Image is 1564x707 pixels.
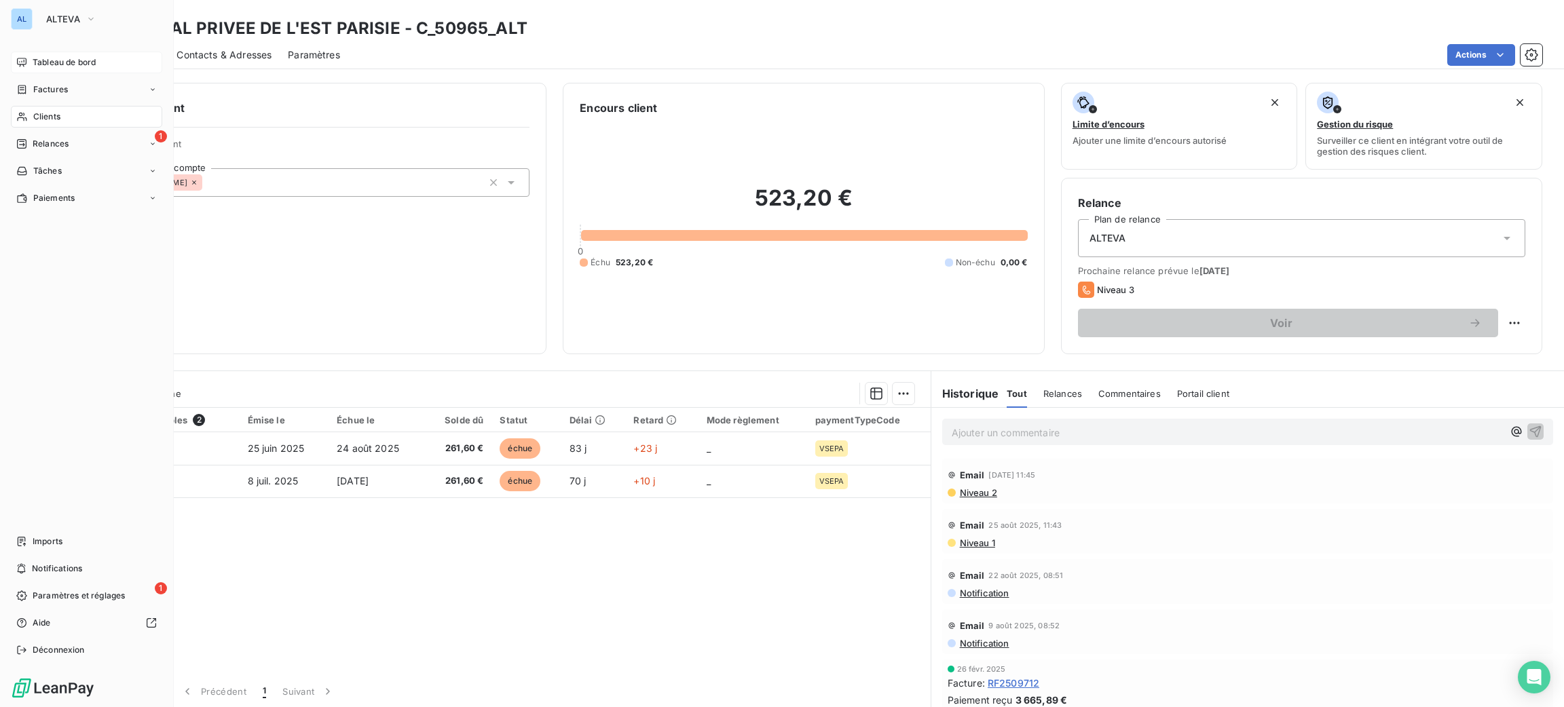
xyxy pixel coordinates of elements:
div: Émise le [248,415,321,425]
a: Aide [11,612,162,634]
span: 8 juil. 2025 [248,475,299,486]
span: Prochaine relance prévue le [1078,265,1525,276]
h6: Historique [931,385,999,402]
span: 25 juin 2025 [248,442,305,454]
span: Déconnexion [33,644,85,656]
span: 22 août 2025, 08:51 [988,571,1063,579]
span: _ [707,442,711,454]
span: Propriétés Client [109,138,529,157]
span: Échu [591,256,610,269]
span: 70 j [570,475,586,486]
span: Factures [33,83,68,96]
span: RF2509712 [988,676,1039,690]
span: 1 [155,582,167,594]
button: Précédent [172,677,255,706]
span: VSEPA [819,477,844,485]
div: AL [11,8,33,30]
span: Niveau 3 [1097,284,1134,295]
button: Limite d’encoursAjouter une limite d’encours autorisé [1061,83,1298,170]
span: Tout [1007,388,1027,399]
span: échue [500,471,540,491]
span: Gestion du risque [1317,119,1393,130]
span: Niveau 1 [958,537,995,548]
span: Paramètres [288,48,340,62]
span: Notification [958,588,1009,598]
div: Mode règlement [707,415,799,425]
span: Commentaires [1098,388,1161,399]
span: 523,20 € [616,256,653,269]
span: Aide [33,617,51,629]
button: Gestion du risqueSurveiller ce client en intégrant votre outil de gestion des risques client. [1305,83,1542,170]
span: Email [960,520,985,531]
div: Échue le [337,415,416,425]
span: Tableau de bord [33,56,96,69]
span: Email [960,620,985,631]
span: [DATE] [1199,265,1230,276]
span: échue [500,438,540,459]
span: Paiements [33,192,75,204]
span: Clients [33,111,60,123]
div: Délai [570,415,618,425]
div: Statut [500,415,553,425]
span: ALTEVA [1090,231,1126,245]
span: Imports [33,535,62,548]
span: 25 août 2025, 11:43 [988,521,1062,529]
div: Open Intercom Messenger [1518,661,1550,693]
span: Limite d’encours [1073,119,1144,130]
button: Suivant [274,677,343,706]
h6: Informations client [82,100,529,116]
span: 1 [155,130,167,142]
span: 83 j [570,442,587,454]
span: Notifications [32,562,82,575]
div: Retard [633,415,690,425]
span: Email [960,570,985,581]
h6: Encours client [580,100,657,116]
span: Paramètres et réglages [33,590,125,602]
span: Voir [1094,318,1468,328]
span: +23 j [633,442,657,454]
input: Ajouter une valeur [202,176,213,189]
span: ALTEVA [46,14,80,24]
div: paymentTypeCode [815,415,923,425]
span: Surveiller ce client en intégrant votre outil de gestion des risques client. [1317,135,1531,157]
span: 9 août 2025, 08:52 [988,622,1060,630]
span: Email [960,470,985,480]
span: Niveau 2 [958,487,997,498]
span: Non-échu [956,256,995,269]
button: 1 [255,677,274,706]
span: 0 [578,246,583,256]
div: Solde dû [432,415,483,425]
span: Notification [958,638,1009,649]
span: [DATE] [337,475,369,486]
button: Actions [1447,44,1515,66]
span: 3 665,89 € [1016,693,1068,707]
h6: Relance [1078,195,1525,211]
span: Relances [1043,388,1082,399]
h3: HOPITAL PRIVEE DE L'EST PARISIE - C_50965_ALT [119,16,527,41]
img: Logo LeanPay [11,677,95,699]
span: Ajouter une limite d’encours autorisé [1073,135,1227,146]
span: Portail client [1177,388,1229,399]
button: Voir [1078,309,1498,337]
span: _ [707,475,711,486]
span: Tâches [33,165,62,177]
span: [DATE] 11:45 [988,471,1035,479]
span: Facture : [948,676,985,690]
span: 261,60 € [432,474,483,488]
span: 0,00 € [1001,256,1028,269]
span: Relances [33,138,69,150]
span: 24 août 2025 [337,442,399,454]
h2: 523,20 € [580,185,1027,225]
span: 261,60 € [432,442,483,455]
span: 1 [263,685,266,698]
span: 2 [193,414,205,426]
span: Paiement reçu [948,693,1013,707]
span: 26 févr. 2025 [957,665,1006,673]
span: +10 j [633,475,655,486]
span: Contacts & Adresses [176,48,272,62]
span: VSEPA [819,444,844,453]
